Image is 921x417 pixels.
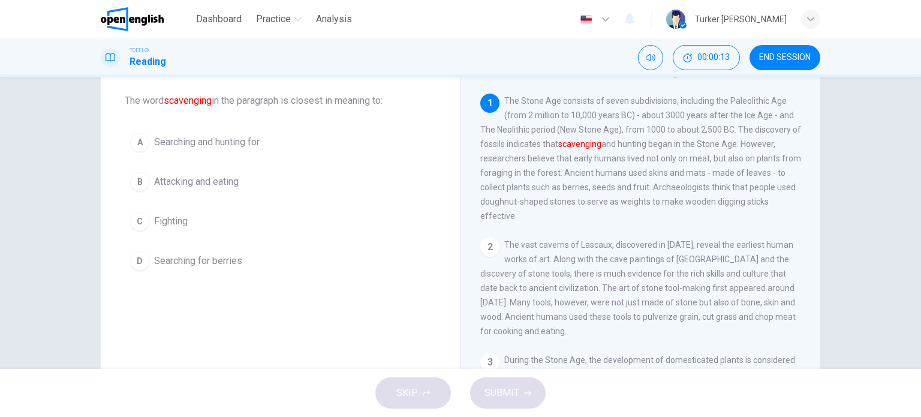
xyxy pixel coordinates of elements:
span: Fighting [154,214,188,229]
button: Practice [251,8,306,30]
img: en [579,15,594,24]
button: DSearching for berries [125,246,437,276]
div: 3 [480,353,499,372]
span: Searching for berries [154,254,242,268]
div: A [130,133,149,152]
span: END SESSION [759,53,811,62]
button: CFighting [125,206,437,236]
button: Analysis [311,8,357,30]
font: scavenging [164,95,212,106]
span: The word in the paragraph is closest in meaning to: [125,94,437,108]
button: Dashboard [191,8,246,30]
font: scavenging [558,139,601,149]
h1: Reading [130,55,166,69]
img: OpenEnglish logo [101,7,164,31]
div: Turker [PERSON_NAME] [695,12,787,26]
a: OpenEnglish logo [101,7,191,31]
span: Searching and hunting for [154,135,260,149]
span: TOEFL® [130,46,149,55]
div: 1 [480,94,499,113]
button: END SESSION [750,45,820,70]
button: ASearching and hunting for [125,127,437,157]
div: B [130,172,149,191]
span: 00:00:13 [697,53,730,62]
span: Analysis [316,12,352,26]
div: C [130,212,149,231]
div: Mute [638,45,663,70]
button: 00:00:13 [673,45,740,70]
div: D [130,251,149,271]
img: Profile picture [666,10,685,29]
span: Dashboard [196,12,242,26]
span: Attacking and eating [154,175,239,189]
span: The Stone Age consists of seven subdivisions, including the Paleolithic Age (from 2 million to 10... [480,96,801,221]
div: 2 [480,238,499,257]
button: BAttacking and eating [125,167,437,197]
span: The vast caverns of Lascaux, discovered in [DATE], reveal the earliest human works of art. Along ... [480,240,796,336]
div: Hide [673,45,740,70]
span: Practice [256,12,291,26]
